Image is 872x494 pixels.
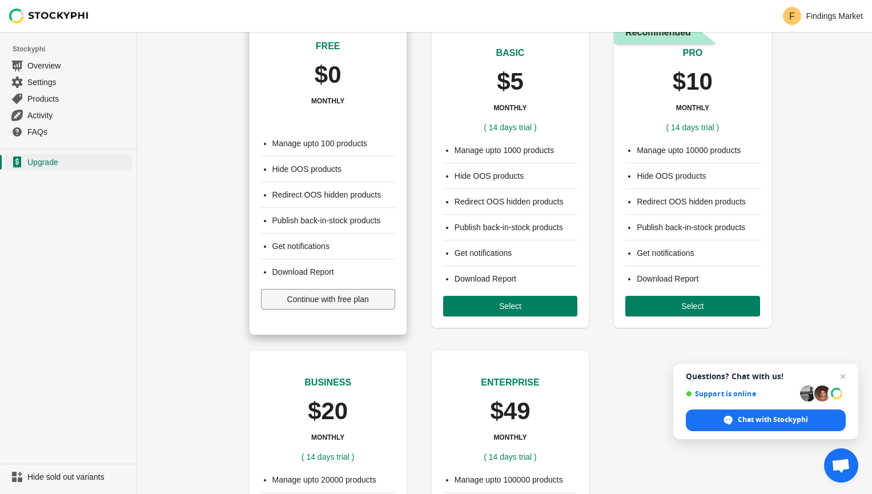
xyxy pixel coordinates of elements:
span: ENTERPRISE [481,377,539,387]
li: Hide OOS products [637,170,760,182]
span: Hide sold out variants [27,471,130,483]
a: Products [5,90,132,107]
h3: MONTHLY [676,103,709,113]
p: $5 [497,69,524,94]
span: Chat with Stockyphi [738,415,808,425]
span: Upgrade [27,156,130,168]
p: $0 [315,62,341,87]
span: Avatar with initials F [783,7,801,25]
li: Redirect OOS hidden products [272,189,395,200]
li: Download Report [455,273,577,284]
p: $20 [308,399,348,424]
li: Manage upto 20000 products [272,474,395,485]
span: Select [499,302,521,311]
h3: MONTHLY [311,97,344,106]
img: Stockyphi [9,9,89,23]
span: PRO [682,48,702,58]
span: ( 14 days trial ) [666,123,720,132]
li: Get notifications [272,240,395,252]
a: Hide sold out variants [5,469,132,485]
li: Manage upto 100000 products [455,474,577,485]
a: Overview [5,57,132,74]
li: Publish back-in-stock products [637,222,760,233]
a: FAQs [5,123,132,140]
span: Chat with Stockyphi [686,409,846,431]
span: BASIC [496,48,525,58]
span: Recommended [625,26,691,39]
span: Activity [27,110,130,121]
span: Products [27,93,130,105]
li: Manage upto 10000 products [637,144,760,156]
span: Overview [27,60,130,71]
button: Select [443,296,577,316]
span: ( 14 days trial ) [302,452,355,461]
button: Select [625,296,760,316]
li: Redirect OOS hidden products [637,196,760,207]
li: Download Report [637,273,760,284]
span: FREE [316,41,340,51]
a: Open chat [824,448,858,483]
p: $49 [490,399,530,424]
span: Stockyphi [13,43,136,55]
a: Activity [5,107,132,123]
p: $10 [673,69,713,94]
li: Manage upto 1000 products [455,144,577,156]
a: Settings [5,74,132,90]
span: FAQs [27,126,130,138]
li: Hide OOS products [272,163,395,175]
li: Publish back-in-stock products [272,215,395,226]
span: Settings [27,77,130,88]
li: Hide OOS products [455,170,577,182]
li: Redirect OOS hidden products [455,196,577,207]
span: Select [681,302,704,311]
button: Avatar with initials FFindings Market [778,5,867,27]
li: Publish back-in-stock products [455,222,577,233]
a: Upgrade [5,154,132,170]
li: Manage upto 100 products [272,138,395,149]
span: Questions? Chat with us! [686,372,846,381]
li: Download Report [272,266,395,278]
p: Findings Market [806,11,863,21]
span: Support is online [686,389,796,398]
span: ( 14 days trial ) [484,452,537,461]
text: F [790,11,795,21]
h3: MONTHLY [493,433,527,442]
span: Continue with free plan [287,295,369,304]
span: BUSINESS [304,377,351,387]
h3: MONTHLY [493,103,527,113]
span: ( 14 days trial ) [484,123,537,132]
li: Get notifications [455,247,577,259]
h3: MONTHLY [311,433,344,442]
button: Continue with free plan [261,289,395,310]
li: Get notifications [637,247,760,259]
